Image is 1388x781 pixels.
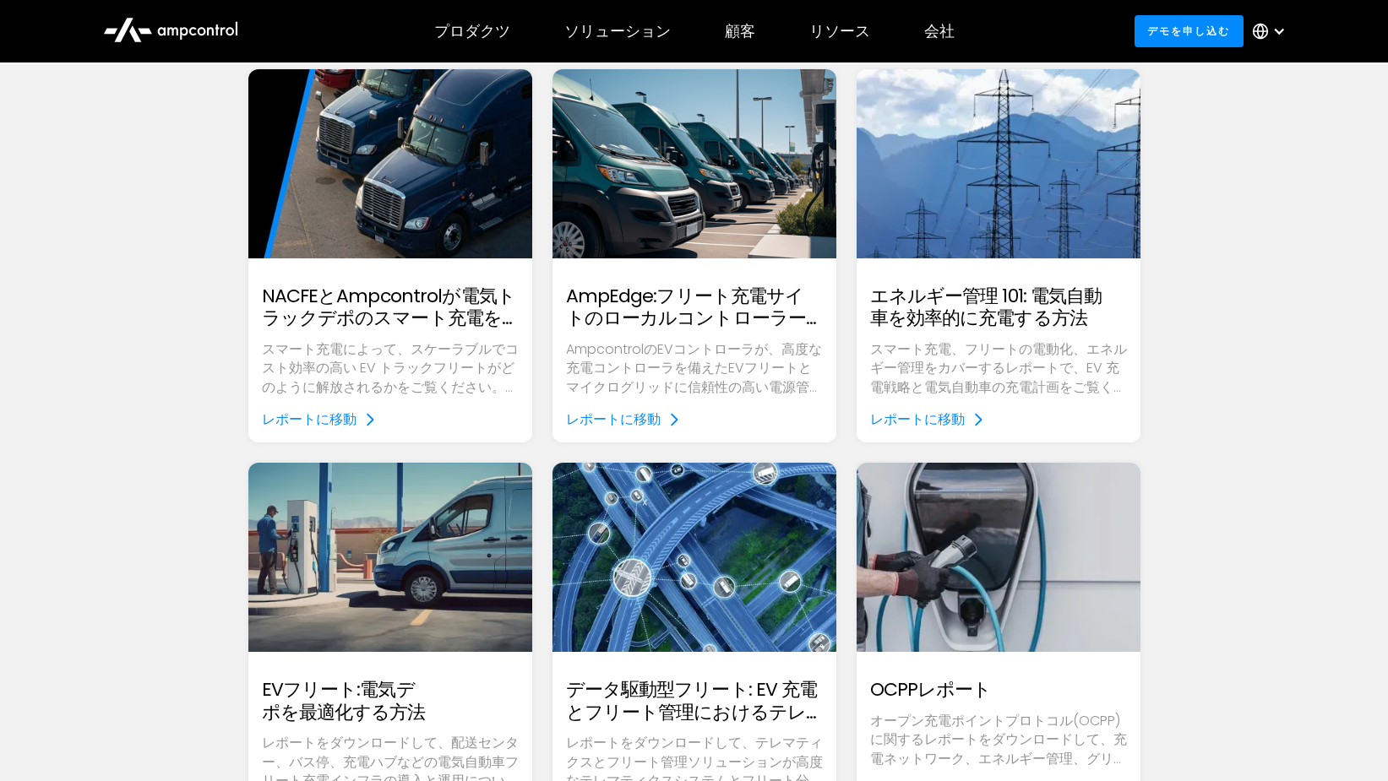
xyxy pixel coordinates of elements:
div: 顧客 [725,22,755,41]
p: オープン充電ポイントプロトコル(OCPP)に関するレポートをダウンロードして、充電ネットワーク、エネルギー管理、グリッド統合における通信の利点をご覧ください。 [870,712,1127,768]
h2: NACFEとAmpcontrolが電気トラックデポのスマート充電を報告 [262,285,519,330]
div: レポートに移動 [262,410,357,429]
h2: AmpEdge:フリート充電サイトのローカルコントローラーレポート [566,285,823,330]
a: レポートに移動 [262,410,377,429]
a: デモを申し込む [1135,15,1244,46]
h2: データ駆動型フリート: EV 充電とフリート管理におけるテレマティクスの探求 [566,679,823,724]
h2: OCPPレポート [870,679,992,701]
h2: エネルギー管理 101: 電気自動車を効率的に充電する方法 [870,285,1127,330]
div: リソース [809,22,870,41]
div: レポートに移動 [870,410,965,429]
div: プロダクツ [434,22,510,41]
div: レポートに移動 [566,410,661,429]
p: スマート充電、フリートの電動化、エネルギー管理をカバーするレポートで、EV 充電戦略と電気自動車の充電計画をご覧ください。 [870,340,1127,397]
p: スマート充電によって、スケーラブルでコスト効率の高い EV トラックフリートがどのように解放されるかをご覧ください。Ampcontrol と NACFE の新しいレポートでは、電気車両基地のコス... [262,340,519,397]
p: AmpcontrolのEVコントローラが、高度な充電コントローラを備えたEVフリートとマイクログリッドに信頼性の高い電源管理を提供する方法については、レポートをダウンロードしてください。 [566,340,823,397]
div: ソリューション [564,22,671,41]
a: レポートに移動 [870,410,985,429]
div: 会社 [924,22,955,41]
h2: EVフリート:電気デポを最適化する方法 [262,679,519,724]
a: レポートに移動 [566,410,681,429]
